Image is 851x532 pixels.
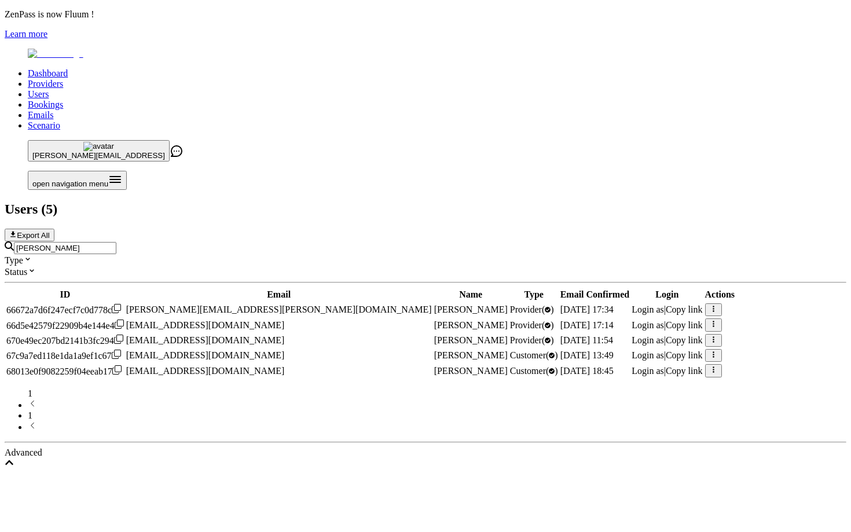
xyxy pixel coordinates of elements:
img: Fluum Logo [28,49,83,59]
span: [PERSON_NAME] [434,335,508,345]
button: Export All [5,229,54,241]
div: Click to copy [6,320,124,331]
span: Advanced [5,447,42,457]
span: [PERSON_NAME] [434,366,508,376]
div: Click to copy [6,335,124,346]
span: [DATE] 17:34 [560,304,614,314]
a: Emails [28,110,53,120]
span: [DATE] 11:54 [560,335,613,345]
a: Bookings [28,100,63,109]
th: Name [434,289,508,300]
div: | [632,366,702,376]
span: Login as [632,320,664,330]
div: Status [5,266,846,277]
h2: Users ( 5 ) [5,201,846,217]
a: Learn more [5,29,47,39]
span: [EMAIL_ADDRESS][DOMAIN_NAME] [126,320,285,330]
span: [DATE] 17:14 [560,320,614,330]
nav: pagination navigation [5,388,846,432]
span: open navigation menu [32,179,108,188]
button: avatar[PERSON_NAME][EMAIL_ADDRESS] [28,140,170,162]
li: previous page button [28,399,846,410]
span: [EMAIL_ADDRESS][DOMAIN_NAME] [126,366,285,376]
th: Login [631,289,703,300]
th: ID [6,289,124,300]
div: Click to copy [6,304,124,315]
span: Login as [632,304,664,314]
p: ZenPass is now Fluum ! [5,9,846,20]
span: [PERSON_NAME][EMAIL_ADDRESS] [32,151,165,160]
img: avatar [83,142,114,151]
a: Scenario [28,120,60,130]
span: Copy link [666,335,703,345]
span: Copy link [666,320,703,330]
div: | [632,304,702,315]
div: | [632,350,702,361]
a: Dashboard [28,68,68,78]
span: [EMAIL_ADDRESS][DOMAIN_NAME] [126,335,285,345]
span: validated [510,335,554,345]
div: | [632,320,702,331]
span: validated [510,304,554,314]
button: Open menu [28,171,127,190]
div: Click to copy [6,350,124,361]
span: validated [510,366,558,376]
span: validated [510,320,554,330]
span: [DATE] 13:49 [560,350,614,360]
span: [PERSON_NAME] [434,304,508,314]
th: Type [509,289,559,300]
span: Login as [632,350,664,360]
span: Copy link [666,366,703,376]
input: Search by email [14,242,116,254]
a: Users [28,89,49,99]
div: | [632,335,702,346]
span: [PERSON_NAME] [434,350,508,360]
span: [PERSON_NAME] [434,320,508,330]
span: Login as [632,366,664,376]
div: Click to copy [6,365,124,377]
span: Copy link [666,304,703,314]
li: pagination item 1 active [28,410,846,421]
th: Email [126,289,432,300]
li: next page button [28,421,846,432]
span: Copy link [666,350,703,360]
span: validated [510,350,558,360]
span: [PERSON_NAME][EMAIL_ADDRESS][PERSON_NAME][DOMAIN_NAME] [126,304,432,314]
th: Email Confirmed [560,289,630,300]
div: Type [5,254,846,266]
th: Actions [705,289,736,300]
span: 1 [28,388,32,398]
a: Providers [28,79,63,89]
span: [EMAIL_ADDRESS][DOMAIN_NAME] [126,350,285,360]
span: [DATE] 18:45 [560,366,614,376]
span: Login as [632,335,664,345]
